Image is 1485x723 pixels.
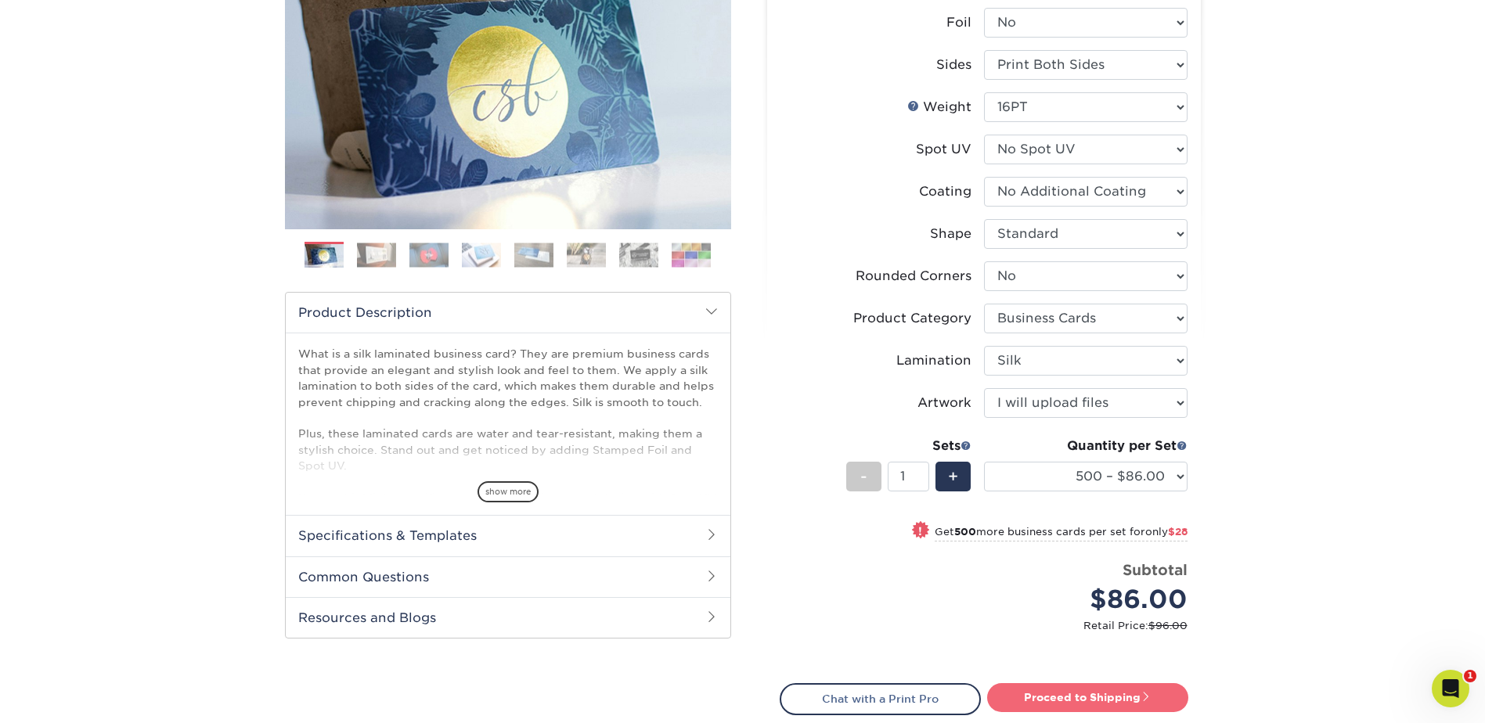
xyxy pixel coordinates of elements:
[919,182,971,201] div: Coating
[1123,561,1188,578] strong: Subtotal
[305,236,344,275] img: Business Cards 01
[298,346,718,601] p: What is a silk laminated business card? They are premium business cards that provide an elegant a...
[946,13,971,32] div: Foil
[514,243,553,267] img: Business Cards 05
[918,523,922,539] span: !
[462,243,501,267] img: Business Cards 04
[792,618,1188,633] small: Retail Price:
[1168,526,1188,538] span: $28
[916,140,971,159] div: Spot UV
[954,526,976,538] strong: 500
[286,597,730,638] h2: Resources and Blogs
[948,465,958,488] span: +
[907,98,971,117] div: Weight
[1464,670,1476,682] span: 1
[478,481,539,502] span: show more
[896,351,971,370] div: Lamination
[1432,670,1469,707] iframe: Intercom live chat
[996,581,1188,618] div: $86.00
[936,56,971,74] div: Sides
[930,225,971,243] div: Shape
[672,243,711,267] img: Business Cards 08
[286,293,730,333] h2: Product Description
[409,243,449,267] img: Business Cards 03
[917,394,971,412] div: Artwork
[1145,526,1188,538] span: only
[856,267,971,286] div: Rounded Corners
[935,526,1188,541] small: Get more business cards per set for
[987,683,1188,711] a: Proceed to Shipping
[846,437,971,455] div: Sets
[853,309,971,328] div: Product Category
[780,683,981,714] a: Chat with a Print Pro
[286,515,730,556] h2: Specifications & Templates
[567,243,606,267] img: Business Cards 06
[984,437,1188,455] div: Quantity per Set
[860,465,867,488] span: -
[619,243,658,267] img: Business Cards 07
[1148,620,1188,631] span: $96.00
[357,243,396,267] img: Business Cards 02
[286,556,730,597] h2: Common Questions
